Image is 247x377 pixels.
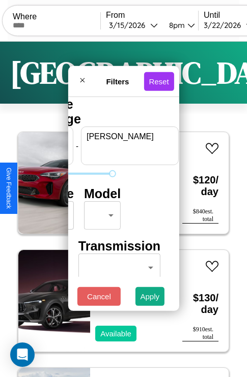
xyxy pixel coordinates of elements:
[182,164,218,208] h3: $ 120 / day
[204,20,246,30] div: 3 / 22 / 2026
[182,282,218,326] h3: $ 130 / day
[76,139,78,152] p: -
[106,11,198,20] label: From
[42,97,112,127] h4: Price Range
[109,20,150,30] div: 3 / 15 / 2026
[10,342,35,367] div: Open Intercom Messenger
[161,20,198,30] button: 8pm
[5,168,12,209] div: Give Feedback
[78,239,160,254] h4: Transmission
[13,12,100,21] label: Where
[164,20,187,30] div: 8pm
[100,327,131,340] p: Available
[135,287,165,306] button: Apply
[77,287,121,306] button: Cancel
[42,186,74,201] h4: Make
[106,20,161,30] button: 3/15/2026
[144,72,174,90] button: Reset
[182,208,218,224] div: $ 840 est. total
[87,132,173,141] label: [PERSON_NAME]
[84,186,121,201] h4: Model
[91,77,144,85] h4: Filters
[182,326,218,341] div: $ 910 est. total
